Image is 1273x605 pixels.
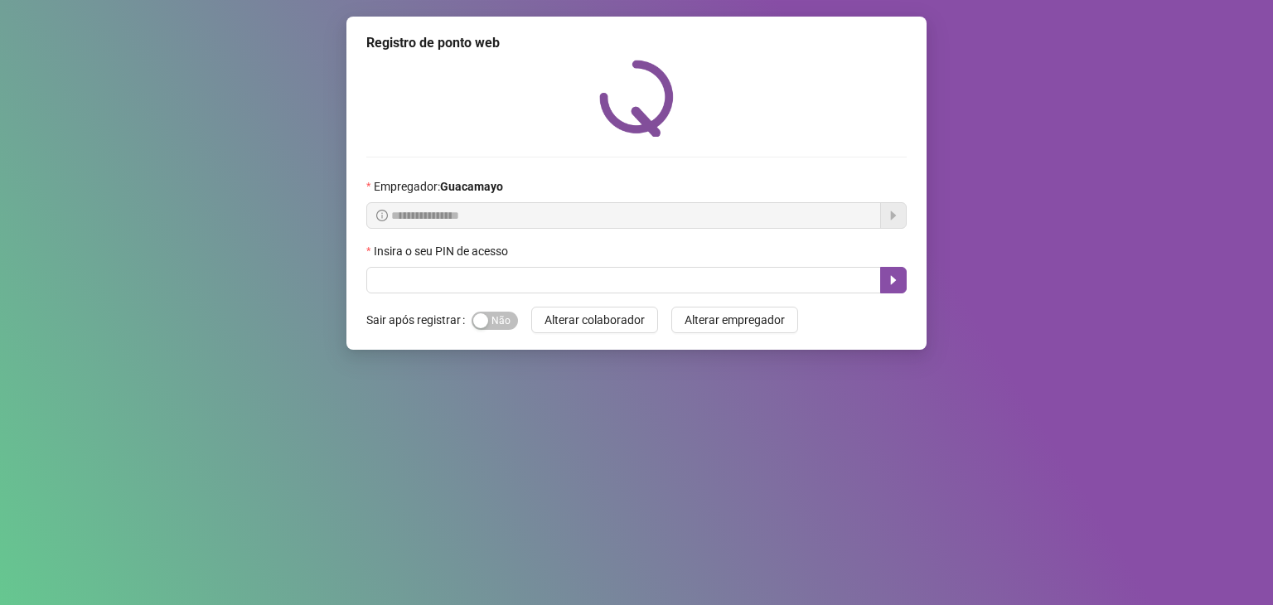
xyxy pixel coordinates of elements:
button: Alterar colaborador [531,307,658,333]
span: Alterar colaborador [545,311,645,329]
div: Registro de ponto web [366,33,907,53]
button: Alterar empregador [671,307,798,333]
span: Alterar empregador [685,311,785,329]
strong: Guacamayo [440,180,503,193]
span: caret-right [887,273,900,287]
span: info-circle [376,210,388,221]
img: QRPoint [599,60,674,137]
label: Sair após registrar [366,307,472,333]
label: Insira o seu PIN de acesso [366,242,519,260]
span: Empregador : [374,177,503,196]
